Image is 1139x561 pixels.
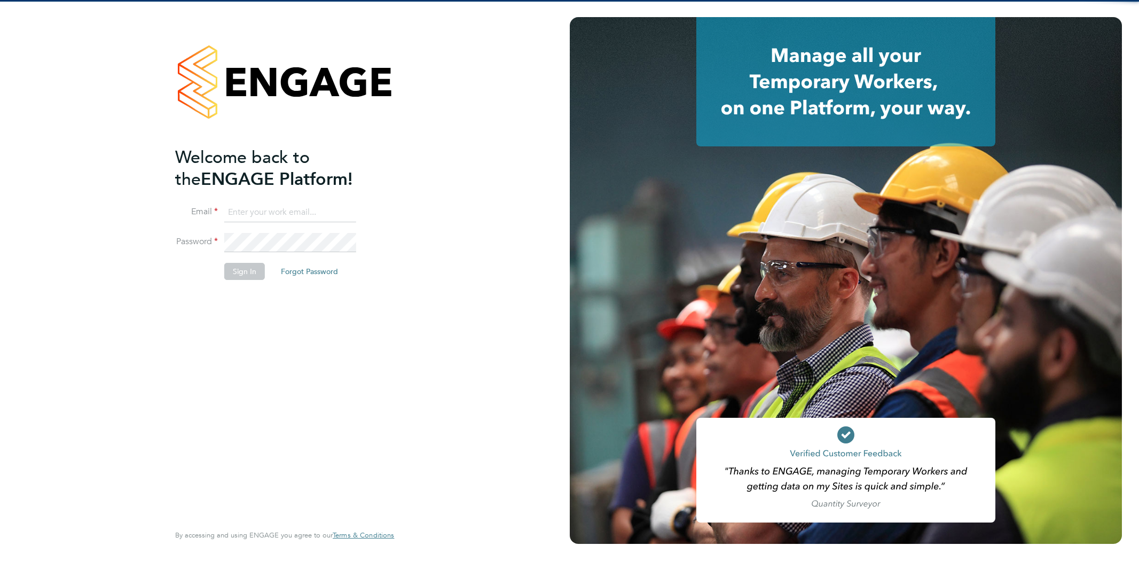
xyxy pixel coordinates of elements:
[224,263,265,280] button: Sign In
[333,531,394,540] span: Terms & Conditions
[175,147,310,190] span: Welcome back to the
[333,531,394,540] a: Terms & Conditions
[175,206,218,217] label: Email
[272,263,347,280] button: Forgot Password
[224,203,356,222] input: Enter your work email...
[175,531,394,540] span: By accessing and using ENGAGE you agree to our
[175,146,383,190] h2: ENGAGE Platform!
[175,236,218,247] label: Password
